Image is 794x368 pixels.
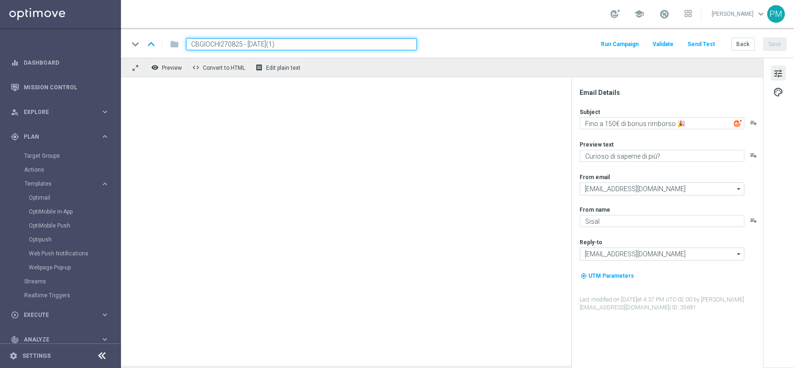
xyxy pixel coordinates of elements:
i: keyboard_arrow_right [100,107,109,116]
label: From name [580,206,610,214]
div: Plan [11,133,100,141]
a: Settings [22,353,51,359]
i: keyboard_arrow_right [100,310,109,319]
button: playlist_add [750,217,757,224]
div: Templates [24,177,120,274]
span: Preview [162,65,182,71]
div: Analyze [11,335,100,344]
span: Templates [25,181,91,187]
a: Optipush [29,236,97,243]
button: play_circle_outline Execute keyboard_arrow_right [10,311,110,319]
button: remove_red_eye Preview [149,61,186,74]
i: person_search [11,108,19,116]
button: palette [771,84,786,99]
a: OptiMobile Push [29,222,97,229]
div: Realtime Triggers [24,288,120,302]
div: PM [767,5,785,23]
button: Templates keyboard_arrow_right [24,180,110,187]
label: From email [580,174,610,181]
i: arrow_drop_down [734,183,744,195]
input: Select [580,182,744,195]
button: Mission Control [10,84,110,91]
span: school [634,9,644,19]
a: Web Push Notifications [29,250,97,257]
a: Streams [24,278,97,285]
div: Web Push Notifications [29,247,120,261]
div: Optimail [29,191,120,205]
a: Actions [24,166,97,174]
span: Execute [24,312,100,318]
label: Reply-to [580,239,602,246]
span: palette [773,86,783,98]
button: receipt Edit plain text [253,61,305,74]
div: Mission Control [11,75,109,100]
i: remove_red_eye [151,64,159,71]
button: Validate [651,38,675,51]
span: keyboard_arrow_down [756,9,766,19]
span: Edit plain text [266,65,300,71]
div: Email Details [580,88,762,97]
i: keyboard_arrow_right [100,335,109,344]
div: Dashboard [11,50,109,75]
button: playlist_add [750,152,757,159]
div: Execute [11,311,100,319]
button: track_changes Analyze keyboard_arrow_right [10,336,110,343]
i: track_changes [11,335,19,344]
a: Webpage Pop-up [29,264,97,271]
span: Convert to HTML [203,65,245,71]
button: code Convert to HTML [190,61,249,74]
input: Select [580,248,744,261]
a: Target Groups [24,152,97,160]
button: person_search Explore keyboard_arrow_right [10,108,110,116]
label: Last modified on [DATE] at 4:37 PM UTC-02:00 by [PERSON_NAME][EMAIL_ADDRESS][DOMAIN_NAME] [580,296,762,312]
button: my_location UTM Parameters [580,271,635,281]
div: Templates [25,181,100,187]
a: Realtime Triggers [24,292,97,299]
label: Preview text [580,141,614,148]
span: Explore [24,109,100,115]
label: Subject [580,108,600,116]
a: [PERSON_NAME]keyboard_arrow_down [711,7,767,21]
i: receipt [255,64,263,71]
a: OptiMobile In-App [29,208,97,215]
span: Plan [24,134,100,140]
button: Back [731,38,754,51]
i: my_location [580,273,587,279]
button: equalizer Dashboard [10,59,110,67]
div: Target Groups [24,149,120,163]
div: Optipush [29,233,120,247]
i: keyboard_arrow_right [100,132,109,141]
div: Explore [11,108,100,116]
i: arrow_drop_down [734,248,744,260]
i: keyboard_arrow_right [100,180,109,188]
button: playlist_add [750,119,757,127]
a: Dashboard [24,50,109,75]
div: Streams [24,274,120,288]
button: Send Test [686,38,716,51]
div: OptiMobile Push [29,219,120,233]
i: settings [9,352,18,360]
span: code [192,64,200,71]
i: keyboard_arrow_up [144,37,158,51]
button: gps_fixed Plan keyboard_arrow_right [10,133,110,141]
i: equalizer [11,59,19,67]
i: gps_fixed [11,133,19,141]
span: Validate [653,41,674,47]
input: Enter a unique template name [186,38,417,50]
img: optiGenie.svg [734,119,742,127]
a: Optimail [29,194,97,201]
span: | ID: 35691 [669,304,696,311]
span: Analyze [24,337,100,342]
div: OptiMobile In-App [29,205,120,219]
button: Save [763,38,786,51]
span: tune [773,67,783,80]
